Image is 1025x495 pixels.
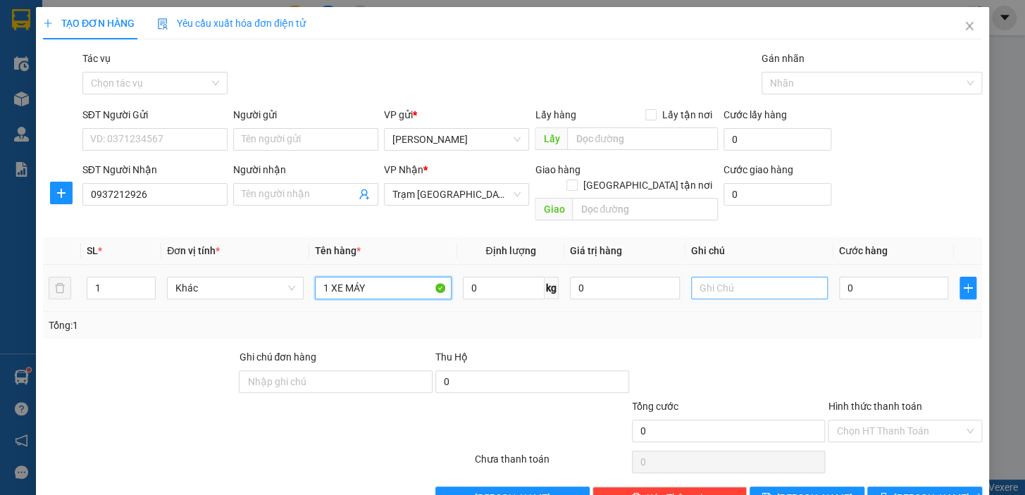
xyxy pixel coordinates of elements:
span: Trạm Sài Gòn [392,184,521,205]
span: Thu Hộ [435,351,468,363]
div: Chưa thanh toán [473,451,630,476]
label: Ghi chú đơn hàng [239,351,316,363]
span: Lấy [535,127,567,150]
button: plus [959,277,976,299]
input: 0 [570,277,680,299]
span: Lấy hàng [535,109,576,120]
button: Close [950,7,989,46]
span: Định lượng [485,245,535,256]
span: Đơn vị tính [167,245,220,256]
li: VP Trạm [GEOGRAPHIC_DATA] [97,60,187,106]
input: Cước giao hàng [723,183,831,206]
input: Dọc đường [567,127,718,150]
th: Ghi chú [685,237,833,265]
span: Cước hàng [839,245,888,256]
span: Giao [535,198,572,220]
label: Hình thức thanh toán [828,401,921,412]
span: close [964,20,975,32]
span: [GEOGRAPHIC_DATA] tận nơi [578,177,718,193]
input: Ghi chú đơn hàng [239,370,433,393]
span: Giao hàng [535,164,580,175]
span: user-add [359,189,370,200]
span: Yêu cầu xuất hóa đơn điện tử [157,18,306,29]
div: VP gửi [384,107,529,123]
button: delete [49,277,71,299]
label: Cước lấy hàng [723,109,787,120]
button: plus [50,182,73,204]
span: environment [7,78,17,88]
input: Cước lấy hàng [723,128,831,151]
label: Cước giao hàng [723,164,793,175]
div: Người nhận [233,162,378,177]
input: Ghi Chú [691,277,828,299]
span: VP Nhận [384,164,423,175]
b: T1 [PERSON_NAME], P Phú Thuỷ [7,77,93,120]
span: plus [43,18,53,28]
span: Khác [175,277,295,299]
img: logo.jpg [7,7,56,56]
span: Lấy tận nơi [657,107,718,123]
span: SL [87,245,98,256]
span: plus [960,282,976,294]
span: Tên hàng [315,245,361,256]
input: Dọc đường [572,198,718,220]
div: Người gửi [233,107,378,123]
label: Gán nhãn [762,53,805,64]
div: Tổng: 1 [49,318,397,333]
span: Tổng cước [632,401,678,412]
span: kg [545,277,559,299]
span: plus [51,187,72,199]
div: SĐT Người Gửi [82,107,228,123]
label: Tác vụ [82,53,111,64]
li: Trung Nga [7,7,204,34]
span: TẠO ĐƠN HÀNG [43,18,135,29]
span: Giá trị hàng [570,245,622,256]
input: VD: Bàn, Ghế [315,277,452,299]
span: Phan Thiết [392,129,521,150]
img: icon [157,18,168,30]
li: VP [PERSON_NAME] [7,60,97,75]
div: SĐT Người Nhận [82,162,228,177]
